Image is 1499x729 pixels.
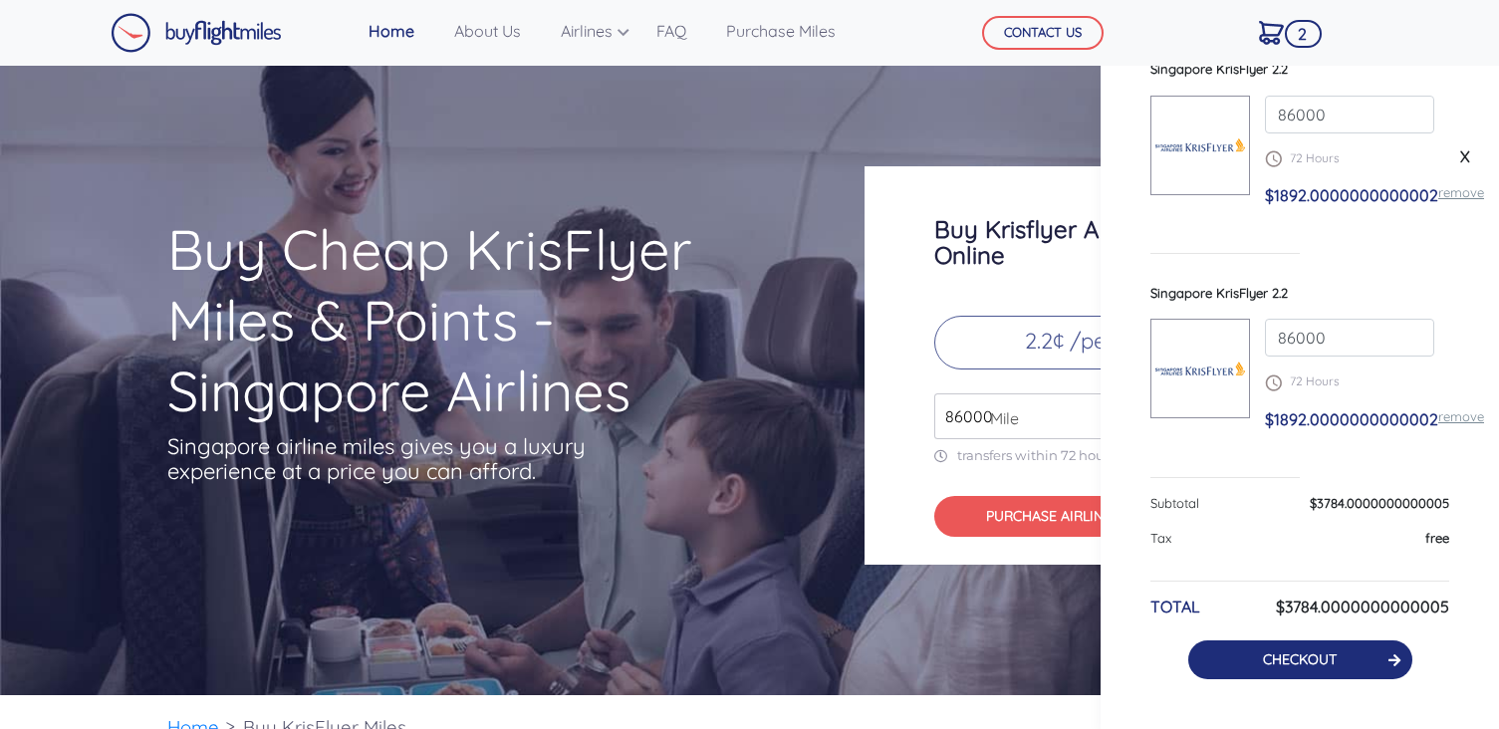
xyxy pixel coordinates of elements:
[167,214,787,426] h1: Buy Cheap KrisFlyer Miles & Points - Singapore Airlines
[1265,185,1438,205] span: $1892.0000000000002
[1265,409,1438,429] span: $1892.0000000000002
[1425,530,1449,546] span: free
[1310,495,1449,511] span: $3784.0000000000005
[1455,141,1475,171] a: X
[1151,348,1249,391] img: Singapore-KrisFlyer.png
[167,434,616,484] p: Singapore airline miles gives you a luxury experience at a price you can afford.
[1265,374,1282,391] img: schedule.png
[1285,20,1321,48] span: 2
[934,316,1263,369] p: 2.2¢ /per miles
[1263,650,1337,668] a: CHECKOUT
[1150,285,1288,301] span: Singapore KrisFlyer 2.2
[1150,61,1288,77] span: Singapore KrisFlyer 2.2
[1251,11,1292,53] a: 2
[111,8,282,58] a: Buy Flight Miles Logo
[980,406,1019,430] span: Mile
[934,447,1263,464] p: transfers within 72 hours
[1259,21,1284,45] img: Cart
[361,11,422,51] a: Home
[1150,598,1200,616] h6: TOTAL
[934,496,1263,537] button: PURCHASE AIRLINE MILES$1892.00
[1438,408,1484,424] a: remove
[446,11,529,51] a: About Us
[1188,640,1412,679] button: CHECKOUT
[1265,372,1434,390] p: 72 Hours
[934,216,1263,268] h3: Buy Krisflyer Airline Miles Online
[111,13,282,53] img: Buy Flight Miles Logo
[648,11,694,51] a: FAQ
[1151,123,1249,167] img: Singapore-KrisFlyer.png
[1150,530,1171,546] span: Tax
[553,11,625,51] a: Airlines
[1438,184,1484,200] a: remove
[1150,495,1199,511] span: Subtotal
[982,16,1104,50] button: CONTACT US
[1276,598,1449,616] h6: $3784.0000000000005
[1265,150,1282,167] img: schedule.png
[718,11,844,51] a: Purchase Miles
[1265,149,1434,167] p: 72 Hours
